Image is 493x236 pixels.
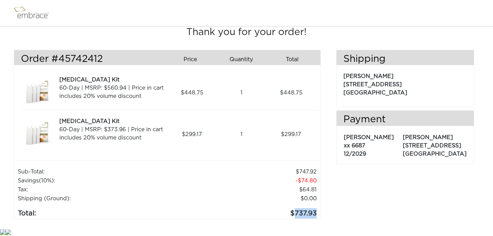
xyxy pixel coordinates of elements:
h3: Payment [337,114,474,126]
div: [MEDICAL_DATA] Kit [59,117,165,125]
img: a09f5d18-8da6-11e7-9c79-02e45ca4b85b.jpeg [21,76,55,110]
span: (10%) [39,178,54,183]
td: Tax: [17,185,182,194]
td: 737.93 [182,203,317,219]
span: xx 6687 [344,143,365,148]
p: [PERSON_NAME] [STREET_ADDRESS] [GEOGRAPHIC_DATA] [343,69,467,97]
td: Total: [17,203,182,219]
span: 1 [240,130,243,138]
span: Quantity [230,55,253,64]
span: 299.17 [182,130,202,138]
div: 60-Day | MSRP: $373.96 | Price in cart includes 20% volume discount [59,125,165,142]
img: 5f10fe38-8dce-11e7-bbd5-02e45ca4b85b.jpeg [21,117,55,151]
div: [MEDICAL_DATA] Kit [59,76,165,84]
span: 299.17 [281,130,301,138]
td: Sub-Total: [17,167,182,176]
td: 74.80 [182,176,317,185]
td: 64.81 [182,185,317,194]
div: Price [167,54,218,65]
td: 747.92 [182,167,317,176]
img: star.gif [5,229,11,235]
span: 448.75 [181,89,203,97]
span: 12/2029 [344,151,366,157]
div: Total [269,54,320,65]
td: Shipping (Ground): [17,194,182,203]
p: [PERSON_NAME] [STREET_ADDRESS] [GEOGRAPHIC_DATA] [403,130,467,158]
span: 448.75 [280,89,303,97]
h3: Order #45742412 [21,54,162,65]
h3: Thank you for your order! [14,27,479,38]
span: 1 [240,89,243,97]
td: $0.00 [182,194,317,203]
td: Savings : [17,176,182,185]
h3: Shipping [337,54,474,65]
img: logo.png [12,4,57,22]
span: [PERSON_NAME] [344,135,394,140]
div: 60-Day | MSRP: $560.94 | Price in cart includes 20% volume discount [59,84,165,100]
